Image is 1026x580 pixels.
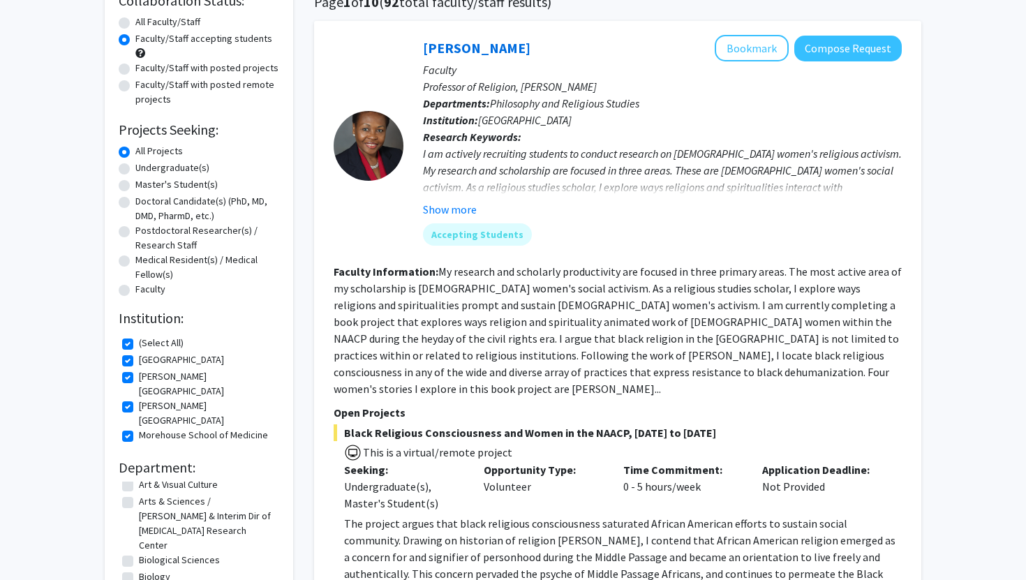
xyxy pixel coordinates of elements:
[423,113,478,127] b: Institution:
[139,352,224,367] label: [GEOGRAPHIC_DATA]
[794,36,902,61] button: Compose Request to Rosetta Ross
[484,461,602,478] p: Opportunity Type:
[344,461,463,478] p: Seeking:
[423,39,530,57] a: [PERSON_NAME]
[135,61,278,75] label: Faculty/Staff with posted projects
[135,15,200,29] label: All Faculty/Staff
[423,223,532,246] mat-chip: Accepting Students
[473,461,613,512] div: Volunteer
[135,144,183,158] label: All Projects
[139,428,268,443] label: Morehouse School of Medicine
[423,61,902,78] p: Faculty
[623,461,742,478] p: Time Commitment:
[139,336,184,350] label: (Select All)
[139,553,220,567] label: Biological Sciences
[135,177,218,192] label: Master's Student(s)
[334,265,902,396] fg-read-more: My research and scholarly productivity are focused in three primary areas. The most active area o...
[334,404,902,421] p: Open Projects
[139,494,276,553] label: Arts & Sciences / [PERSON_NAME] & Interim Dir of [MEDICAL_DATA] Research Center
[119,459,279,476] h2: Department:
[423,201,477,218] button: Show more
[135,223,279,253] label: Postdoctoral Researcher(s) / Research Staff
[10,517,59,570] iframe: Chat
[139,399,276,428] label: [PERSON_NAME][GEOGRAPHIC_DATA]
[752,461,891,512] div: Not Provided
[362,445,512,459] span: This is a virtual/remote project
[344,478,463,512] div: Undergraduate(s), Master's Student(s)
[119,310,279,327] h2: Institution:
[139,477,218,492] label: Art & Visual Culture
[135,77,279,107] label: Faculty/Staff with posted remote projects
[135,31,272,46] label: Faculty/Staff accepting students
[135,253,279,282] label: Medical Resident(s) / Medical Fellow(s)
[423,145,902,296] div: I am actively recruiting students to conduct research on [DEMOGRAPHIC_DATA] women's religious act...
[715,35,789,61] button: Add Rosetta Ross to Bookmarks
[423,130,521,144] b: Research Keywords:
[478,113,572,127] span: [GEOGRAPHIC_DATA]
[135,282,165,297] label: Faculty
[135,194,279,223] label: Doctoral Candidate(s) (PhD, MD, DMD, PharmD, etc.)
[423,96,490,110] b: Departments:
[139,369,276,399] label: [PERSON_NAME][GEOGRAPHIC_DATA]
[613,461,752,512] div: 0 - 5 hours/week
[135,161,209,175] label: Undergraduate(s)
[490,96,639,110] span: Philosophy and Religious Studies
[119,121,279,138] h2: Projects Seeking:
[334,265,438,278] b: Faculty Information:
[762,461,881,478] p: Application Deadline:
[334,424,902,441] span: Black Religious Consciousness and Women in the NAACP, [DATE] to [DATE]
[423,78,902,95] p: Professor of Religion, [PERSON_NAME]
